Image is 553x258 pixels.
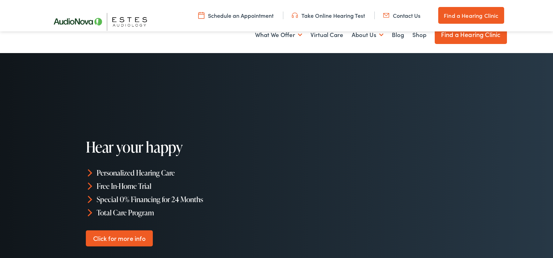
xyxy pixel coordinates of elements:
img: utility icon [292,12,298,19]
a: Take Online Hearing Test [292,12,365,19]
li: Total Care Program [86,206,279,219]
a: Blog [392,22,404,48]
img: utility icon [198,12,204,19]
a: Find a Hearing Clinic [438,7,504,24]
a: Virtual Care [311,22,343,48]
a: Find a Hearing Clinic [435,25,507,44]
a: Shop [412,22,426,48]
h1: Hear your happy [86,139,279,155]
a: Contact Us [383,12,420,19]
a: Click for more info [86,230,153,246]
li: Free In-Home Trial [86,179,279,193]
img: utility icon [383,12,389,19]
a: Schedule an Appointment [198,12,274,19]
a: What We Offer [255,22,302,48]
li: Special 0% Financing for 24 Months [86,193,279,206]
li: Personalized Hearing Care [86,166,279,179]
a: About Us [352,22,383,48]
